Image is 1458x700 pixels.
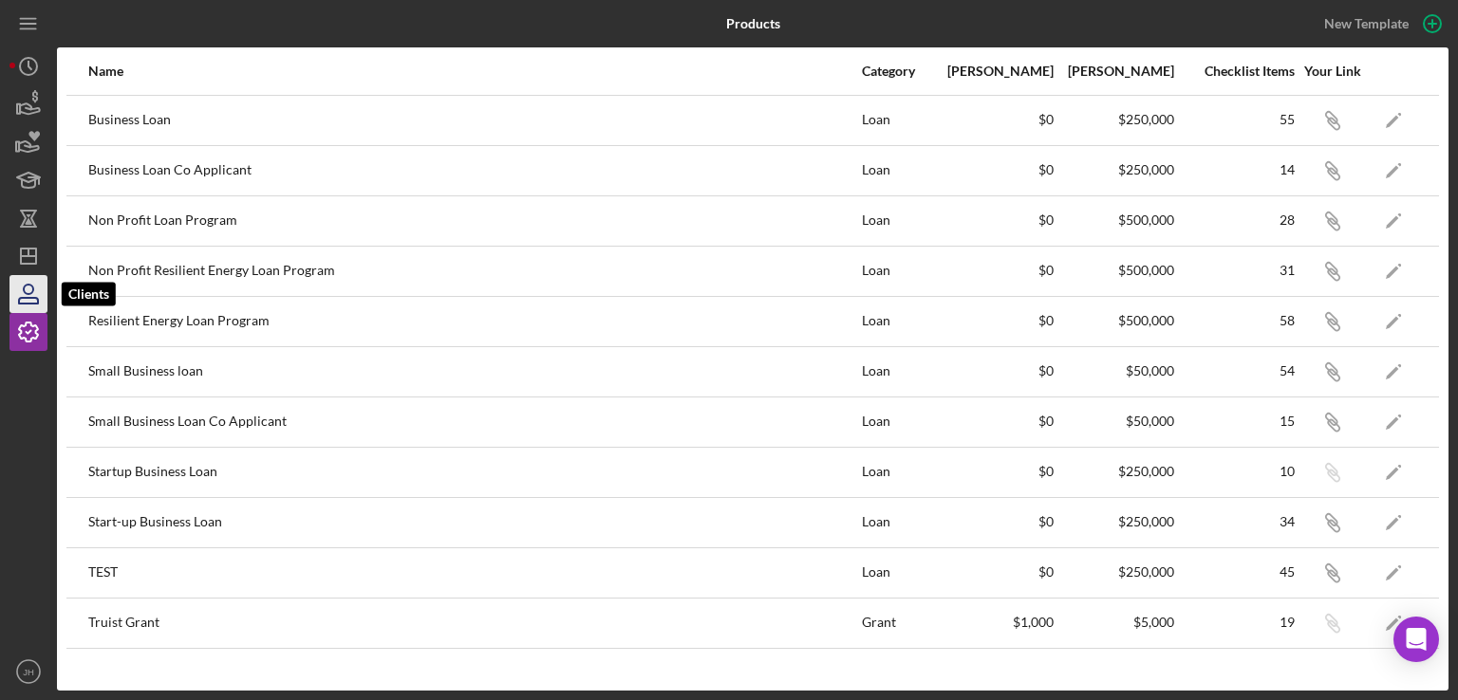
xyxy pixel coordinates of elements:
div: $0 [935,464,1054,479]
div: Checklist Items [1176,64,1295,79]
button: New Template [1313,9,1449,38]
div: Open Intercom Messenger [1393,617,1439,662]
div: $0 [935,212,1054,228]
div: 58 [1176,313,1295,328]
div: $500,000 [1056,313,1174,328]
div: Category [862,64,933,79]
div: Loan [862,499,933,546]
div: Loan [862,398,933,446]
div: [PERSON_NAME] [1056,64,1174,79]
div: 54 [1176,363,1295,378]
div: $0 [935,313,1054,328]
div: $250,000 [1056,514,1174,529]
div: $250,000 [1056,564,1174,580]
div: Resilient Energy Loan Program [88,298,860,345]
div: $0 [935,514,1054,529]
div: 10 [1176,464,1295,479]
div: 34 [1176,514,1295,529]
div: [PERSON_NAME] [935,64,1054,79]
text: JH [23,667,34,677]
div: Small Business loan [88,348,860,396]
div: 28 [1176,212,1295,228]
div: $0 [935,363,1054,378]
div: 14 [1176,162,1295,177]
div: $500,000 [1056,263,1174,278]
div: New Template [1324,9,1409,38]
div: Loan [862,97,933,144]
div: $1,000 [935,615,1054,630]
div: Loan [862,197,933,245]
div: $0 [935,263,1054,278]
div: $0 [935,162,1054,177]
div: $250,000 [1056,162,1174,177]
div: $0 [935,564,1054,580]
div: 15 [1176,414,1295,429]
div: Name [88,64,860,79]
div: $5,000 [1056,615,1174,630]
div: Loan [862,449,933,496]
div: 55 [1176,112,1295,127]
button: JH [9,653,47,691]
div: 31 [1176,263,1295,278]
div: Loan [862,248,933,295]
b: Products [726,16,780,31]
div: $500,000 [1056,212,1174,228]
div: TEST [88,549,860,597]
div: Non Profit Loan Program [88,197,860,245]
div: Small Business Loan Co Applicant [88,398,860,446]
div: $250,000 [1056,112,1174,127]
div: Loan [862,549,933,597]
div: Business Loan [88,97,860,144]
div: $50,000 [1056,363,1174,378]
div: Startup Business Loan [88,449,860,496]
div: Loan [862,147,933,194]
div: $250,000 [1056,464,1174,479]
div: $0 [935,414,1054,429]
div: 19 [1176,615,1295,630]
div: Truist Grant [88,599,860,647]
div: Start-up Business Loan [88,499,860,546]
div: Loan [862,298,933,345]
div: 45 [1176,564,1295,580]
div: Grant [862,599,933,647]
div: Business Loan Co Applicant [88,147,860,194]
div: $50,000 [1056,414,1174,429]
div: Your Link [1297,64,1368,79]
div: $0 [935,112,1054,127]
div: Non Profit Resilient Energy Loan Program [88,248,860,295]
div: Loan [862,348,933,396]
